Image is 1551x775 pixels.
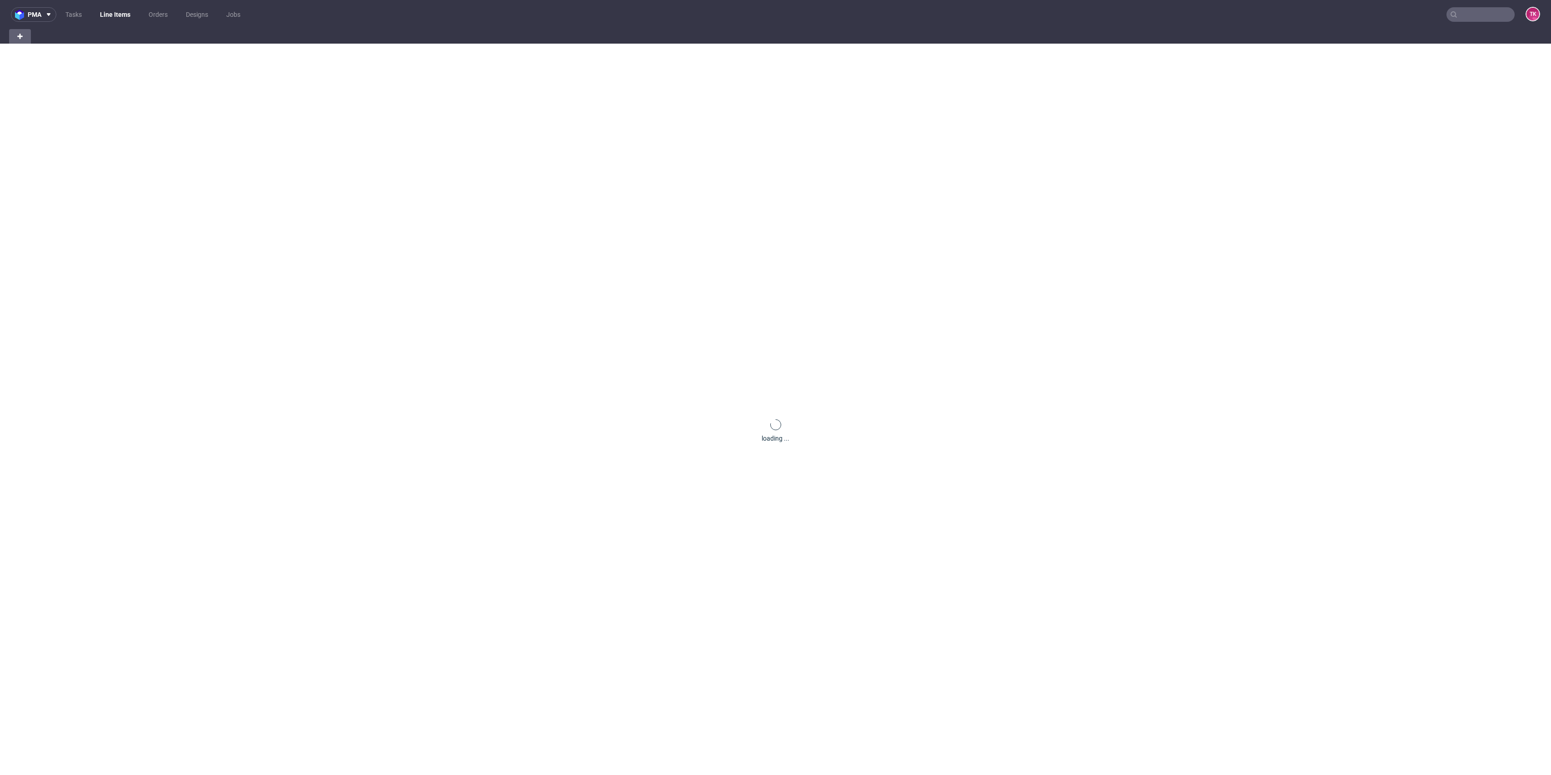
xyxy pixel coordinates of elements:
[15,10,28,20] img: logo
[95,7,136,22] a: Line Items
[762,434,789,443] div: loading ...
[60,7,87,22] a: Tasks
[11,7,56,22] button: pma
[180,7,214,22] a: Designs
[143,7,173,22] a: Orders
[221,7,246,22] a: Jobs
[1526,8,1539,20] figcaption: TK
[28,11,41,18] span: pma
